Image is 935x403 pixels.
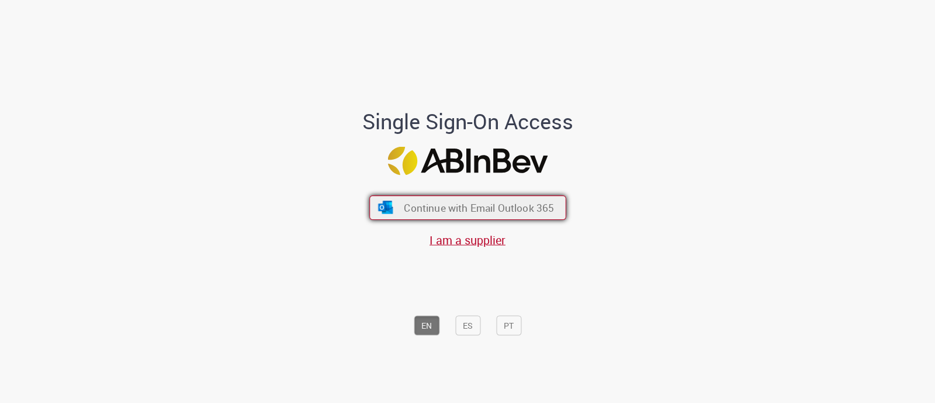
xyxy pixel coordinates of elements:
span: Continue with Email Outlook 365 [404,201,554,215]
img: ícone Azure/Microsoft 360 [377,201,394,214]
button: ES [455,315,480,335]
button: ícone Azure/Microsoft 360 Continue with Email Outlook 365 [369,195,566,220]
h1: Single Sign-On Access [306,109,630,133]
a: I am a supplier [430,232,505,248]
img: Logo ABInBev [387,147,548,175]
button: EN [414,315,439,335]
button: PT [496,315,521,335]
